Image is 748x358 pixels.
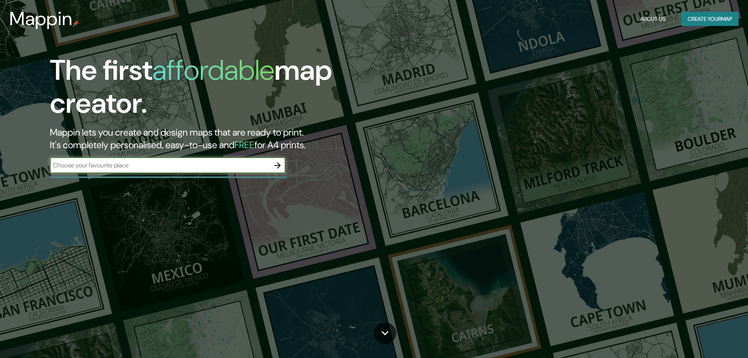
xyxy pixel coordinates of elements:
[9,8,73,30] h3: Mappin
[50,161,270,170] input: Choose your favourite place
[73,20,79,27] img: mappin-pin
[637,12,669,26] button: About Us
[50,126,424,151] h2: Mappin lets you create and design maps that are ready to print. It's completely personalised, eas...
[50,54,424,126] h1: The first map creator.
[152,52,274,88] h1: affordable
[681,12,739,26] button: Create yourmap
[234,139,254,151] h5: FREE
